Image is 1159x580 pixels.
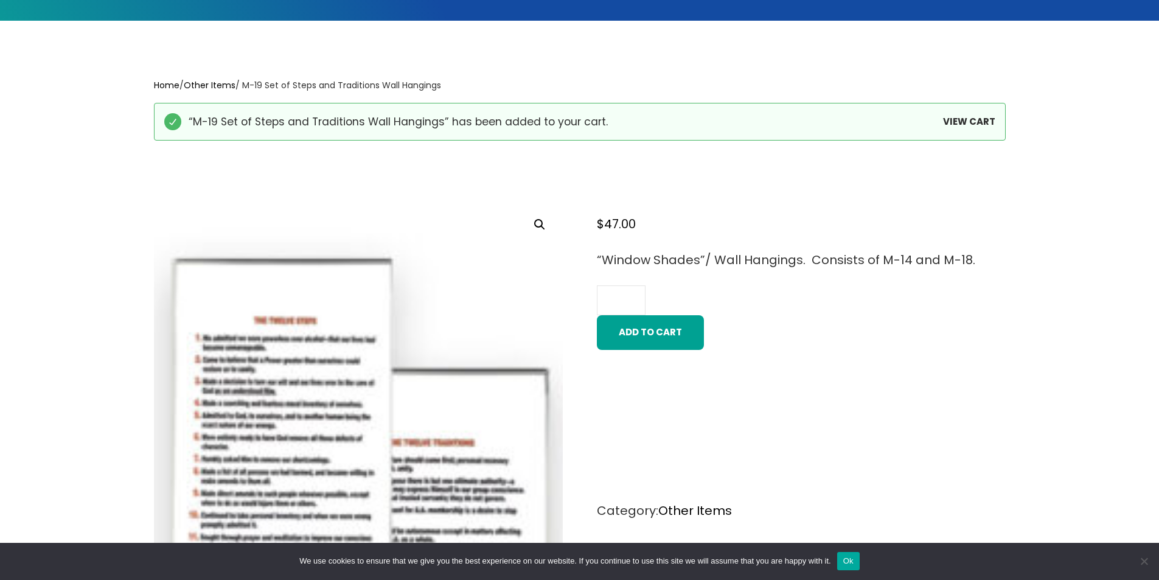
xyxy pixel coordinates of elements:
p: “Window Shades”/ Wall Hangings. Consists of M-14 and M-18. [597,250,1006,271]
nav: Breadcrumb [154,78,1006,93]
a: Home [154,79,179,91]
span: Category: [597,502,732,519]
input: Product quantity [597,285,646,315]
button: Ok [837,552,860,570]
bdi: 47.00 [597,215,636,232]
a: View full-screen image gallery [529,214,551,236]
div: “M-19 Set of Steps and Traditions Wall Hangings” has been added to your cart. [189,114,995,130]
a: Other Items [658,502,732,519]
span: $ [597,215,604,232]
button: Add to cart [597,315,704,350]
a: View cart [943,114,995,130]
a: Other Items [184,79,235,91]
span: We use cookies to ensure that we give you the best experience on our website. If you continue to ... [299,555,830,567]
iframe: PayPal [597,365,1006,486]
span: No [1138,555,1150,567]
